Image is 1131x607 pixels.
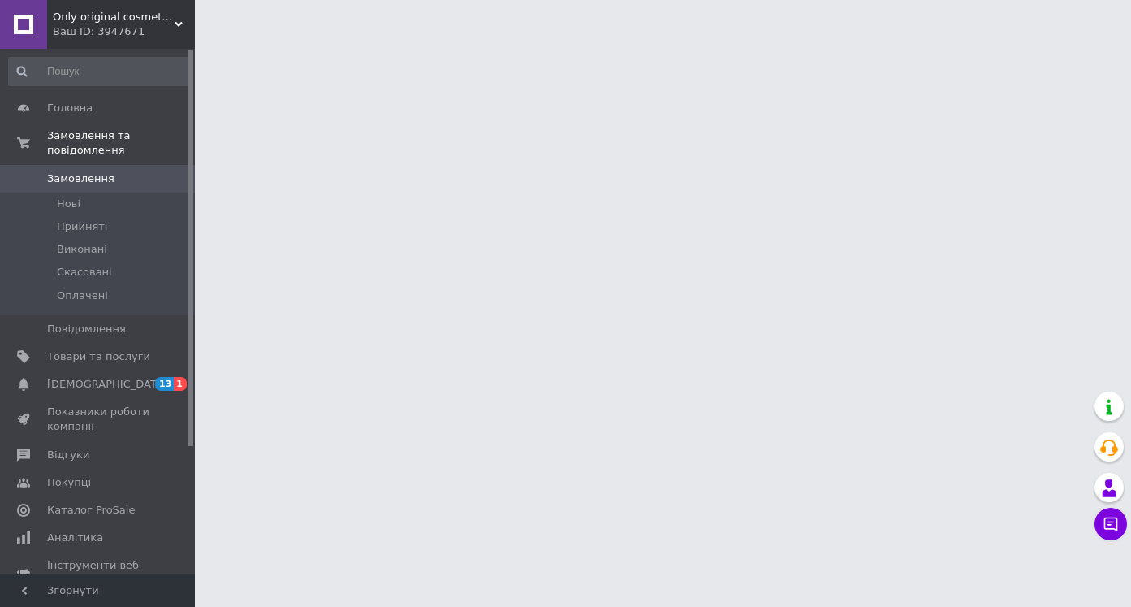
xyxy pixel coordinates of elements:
[47,128,195,158] span: Замовлення та повідомлення
[57,288,108,303] span: Оплачені
[47,448,89,462] span: Відгуки
[57,265,112,280] span: Скасовані
[47,558,150,587] span: Інструменти веб-майстра та SEO
[53,24,195,39] div: Ваш ID: 3947671
[8,57,192,86] input: Пошук
[155,377,174,391] span: 13
[47,503,135,518] span: Каталог ProSale
[1094,508,1127,540] button: Чат з покупцем
[53,10,175,24] span: Only original cosmetics
[47,171,114,186] span: Замовлення
[47,405,150,434] span: Показники роботи компанії
[47,322,126,336] span: Повідомлення
[47,377,167,392] span: [DEMOGRAPHIC_DATA]
[57,242,107,257] span: Виконані
[57,219,107,234] span: Прийняті
[174,377,187,391] span: 1
[47,531,103,545] span: Аналітика
[47,349,150,364] span: Товари та послуги
[47,475,91,490] span: Покупці
[47,101,93,115] span: Головна
[57,197,80,211] span: Нові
